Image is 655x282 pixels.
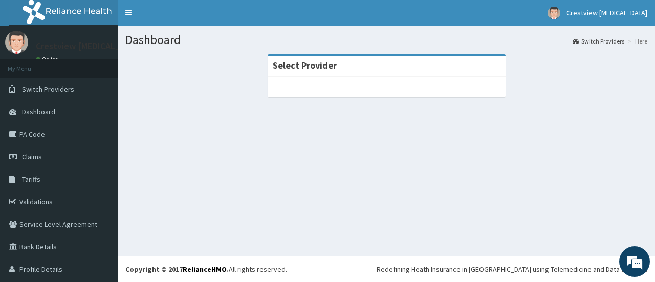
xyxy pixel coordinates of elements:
a: RelianceHMO [183,265,227,274]
img: User Image [548,7,560,19]
p: Crestview [MEDICAL_DATA] [36,41,145,51]
div: Redefining Heath Insurance in [GEOGRAPHIC_DATA] using Telemedicine and Data Science! [377,264,647,274]
a: Online [36,56,60,63]
span: Dashboard [22,107,55,116]
span: Switch Providers [22,84,74,94]
span: Claims [22,152,42,161]
strong: Select Provider [273,59,337,71]
strong: Copyright © 2017 . [125,265,229,274]
img: User Image [5,31,28,54]
span: Crestview [MEDICAL_DATA] [566,8,647,17]
h1: Dashboard [125,33,647,47]
footer: All rights reserved. [118,256,655,282]
li: Here [625,37,647,46]
span: Tariffs [22,175,40,184]
a: Switch Providers [573,37,624,46]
